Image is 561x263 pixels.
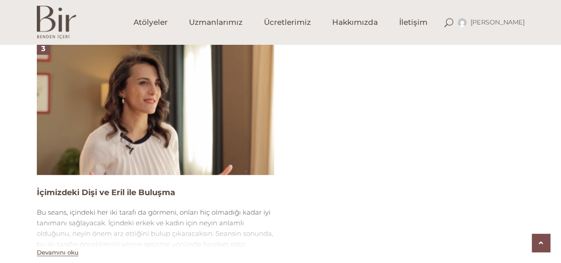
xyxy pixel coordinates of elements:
button: Devamını oku [37,248,78,256]
span: İletişim [399,17,428,27]
span: [PERSON_NAME] [471,18,525,26]
span: Atölyeler [133,17,168,27]
span: Ücretlerimiz [264,17,311,27]
span: Hakkımızda [332,17,378,27]
span: 3 [41,44,45,52]
span: Uzmanlarımız [189,17,243,27]
h4: İçimizdeki Dişi ve Eril ile Buluşma [37,187,274,198]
